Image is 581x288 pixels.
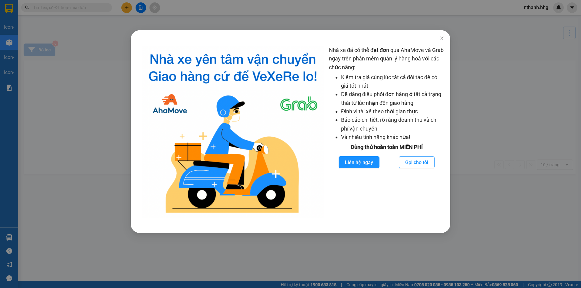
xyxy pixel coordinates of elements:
[405,159,428,166] span: Gọi cho tôi
[341,90,444,107] li: Dễ dàng điều phối đơn hàng ở tất cả trạng thái từ lúc nhận đến giao hàng
[399,156,435,168] button: Gọi cho tôi
[439,36,444,41] span: close
[341,133,444,141] li: Và nhiều tính năng khác nữa!
[339,156,379,168] button: Liên hệ ngay
[329,143,444,151] div: Dùng thử hoàn toàn MIỄN PHÍ
[341,73,444,90] li: Kiểm tra giá cùng lúc tất cả đối tác để có giá tốt nhất
[142,46,324,218] img: logo
[329,46,444,218] div: Nhà xe đã có thể đặt đơn qua AhaMove và Grab ngay trên phần mềm quản lý hàng hoá với các chức năng:
[341,116,444,133] li: Báo cáo chi tiết, rõ ràng doanh thu và chi phí vận chuyển
[341,107,444,116] li: Định vị tài xế theo thời gian thực
[345,159,373,166] span: Liên hệ ngay
[433,30,450,47] button: Close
